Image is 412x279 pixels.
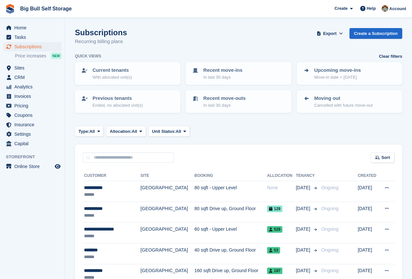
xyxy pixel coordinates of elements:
span: Home [14,23,53,32]
a: Current tenants With allocated unit(s) [76,63,180,84]
p: In last 30 days [203,102,246,109]
span: CRM [14,73,53,82]
td: [DATE] [358,202,379,223]
span: Sort [381,154,390,161]
p: Upcoming move-ins [314,67,361,74]
p: Move-in date > [DATE] [314,74,361,81]
th: Customer [83,171,140,181]
td: [GEOGRAPHIC_DATA] [140,223,194,243]
span: Ongoing [321,206,338,211]
a: menu [3,42,62,51]
a: menu [3,73,62,82]
th: Booking [194,171,267,181]
a: Price increases NEW [15,52,62,59]
a: menu [3,120,62,129]
span: 529 [267,226,282,233]
span: [DATE] [296,267,311,274]
span: Sites [14,63,53,72]
a: menu [3,130,62,139]
p: With allocated unit(s) [92,74,132,81]
span: 187 [267,268,282,274]
a: menu [3,139,62,148]
a: Clear filters [379,53,402,60]
a: Recent move-ins In last 30 days [186,63,291,84]
p: In last 30 days [203,74,242,81]
span: [DATE] [296,184,311,191]
td: 40 sqft Drive up, Ground Floor [194,243,267,264]
button: Type: All [75,126,104,137]
span: Invoices [14,92,53,101]
td: [GEOGRAPHIC_DATA] [140,181,194,202]
span: Coupons [14,111,53,120]
p: Ended, no allocated unit(s) [92,102,143,109]
span: 53 [267,247,280,254]
span: Allocation: [110,128,132,135]
span: Price increases [15,53,46,59]
a: menu [3,101,62,110]
a: Big Bull Self Storage [18,3,74,14]
span: Help [367,5,376,12]
td: [DATE] [358,223,379,243]
span: Online Store [14,162,53,171]
td: [DATE] [358,181,379,202]
button: Unit Status: All [149,126,190,137]
a: Moving out Cancelled with future move-out [297,91,402,112]
span: Ongoing [321,268,338,273]
a: menu [3,33,62,42]
th: Site [140,171,194,181]
a: Previous tenants Ended, no allocated unit(s) [76,91,180,112]
button: Allocation: All [106,126,146,137]
h1: Subscriptions [75,28,127,37]
a: menu [3,92,62,101]
span: [DATE] [296,226,311,233]
p: Current tenants [92,67,132,74]
span: Ongoing [321,185,338,190]
a: Recent move-outs In last 30 days [186,91,291,112]
p: Cancelled with future move-out [314,102,373,109]
span: Export [323,30,336,37]
span: Subscriptions [14,42,53,51]
span: [DATE] [296,247,311,254]
a: menu [3,23,62,32]
a: menu [3,162,62,171]
div: NEW [51,53,62,59]
img: Mike Llewellen Palmer [382,5,388,12]
span: Ongoing [321,247,338,253]
a: menu [3,111,62,120]
a: Create a Subscription [349,28,402,39]
th: Tenancy [296,171,319,181]
span: Settings [14,130,53,139]
p: Recurring billing plans [75,38,127,45]
p: Previous tenants [92,95,143,102]
span: [DATE] [296,205,311,212]
td: [DATE] [358,243,379,264]
span: Ongoing [321,226,338,232]
p: Recent move-ins [203,67,242,74]
td: [GEOGRAPHIC_DATA] [140,202,194,223]
td: 60 sqft - Upper Level [194,223,267,243]
td: [GEOGRAPHIC_DATA] [140,243,194,264]
span: Tasks [14,33,53,42]
a: Preview store [54,163,62,170]
span: Capital [14,139,53,148]
img: stora-icon-8386f47178a22dfd0bd8f6a31ec36ba5ce8667c1dd55bd0f319d3a0aa187defe.svg [5,4,15,14]
span: All [176,128,181,135]
a: Upcoming move-ins Move-in date > [DATE] [297,63,402,84]
p: Moving out [314,95,373,102]
h6: Quick views [75,53,101,59]
div: None [267,184,296,191]
button: Export [316,28,344,39]
span: Storefront [6,154,65,160]
a: menu [3,63,62,72]
span: All [132,128,137,135]
span: Analytics [14,82,53,91]
th: Created [358,171,379,181]
th: Allocation [267,171,296,181]
span: Type: [78,128,90,135]
td: 80 sqft Drive up, Ground Floor [194,202,267,223]
td: 80 sqft - Upper Level [194,181,267,202]
span: Create [334,5,348,12]
span: 129 [267,206,282,212]
p: Recent move-outs [203,95,246,102]
span: Pricing [14,101,53,110]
